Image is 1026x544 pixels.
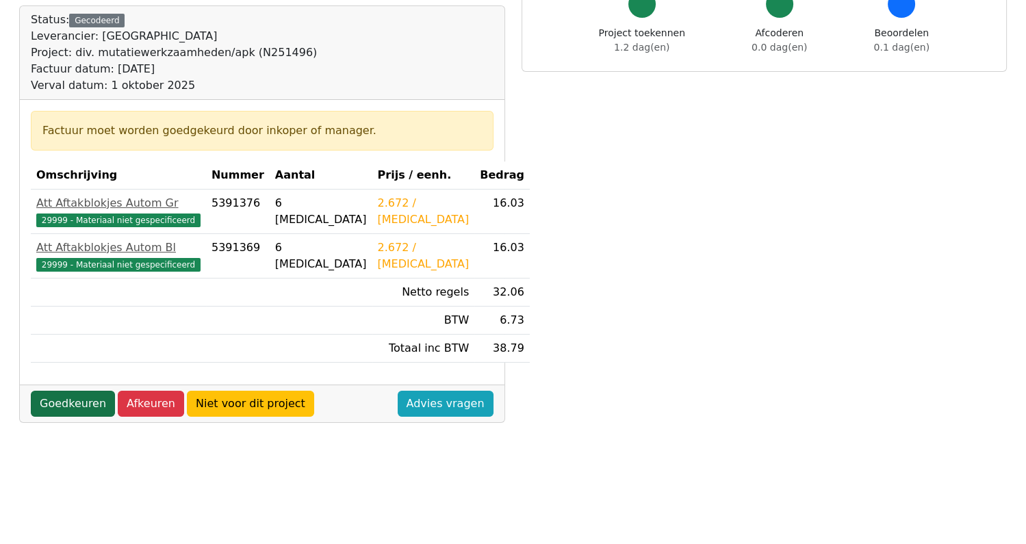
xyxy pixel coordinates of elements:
[36,195,201,228] a: Att Aftakblokjes Autom Gr29999 - Materiaal niet gespecificeerd
[31,44,317,61] div: Project: div. mutatiewerkzaamheden/apk (N251496)
[474,307,530,335] td: 6.73
[752,26,807,55] div: Afcoderen
[206,161,270,190] th: Nummer
[474,234,530,279] td: 16.03
[31,391,115,417] a: Goedkeuren
[398,391,493,417] a: Advies vragen
[599,26,685,55] div: Project toekennen
[36,258,201,272] span: 29999 - Materiaal niet gespecificeerd
[474,190,530,234] td: 16.03
[31,28,317,44] div: Leverancier: [GEOGRAPHIC_DATA]
[187,391,314,417] a: Niet voor dit project
[36,239,201,272] a: Att Aftakblokjes Autom Bl29999 - Materiaal niet gespecificeerd
[874,26,929,55] div: Beoordelen
[474,161,530,190] th: Bedrag
[118,391,184,417] a: Afkeuren
[874,42,929,53] span: 0.1 dag(en)
[69,14,125,27] div: Gecodeerd
[372,335,475,363] td: Totaal inc BTW
[275,195,367,228] div: 6 [MEDICAL_DATA]
[378,239,470,272] div: 2.672 / [MEDICAL_DATA]
[206,190,270,234] td: 5391376
[372,279,475,307] td: Netto regels
[474,335,530,363] td: 38.79
[206,234,270,279] td: 5391369
[372,307,475,335] td: BTW
[378,195,470,228] div: 2.672 / [MEDICAL_DATA]
[474,279,530,307] td: 32.06
[36,213,201,227] span: 29999 - Materiaal niet gespecificeerd
[614,42,669,53] span: 1.2 dag(en)
[36,195,201,211] div: Att Aftakblokjes Autom Gr
[31,61,317,77] div: Factuur datum: [DATE]
[42,122,482,139] div: Factuur moet worden goedgekeurd door inkoper of manager.
[270,161,372,190] th: Aantal
[275,239,367,272] div: 6 [MEDICAL_DATA]
[752,42,807,53] span: 0.0 dag(en)
[31,12,317,94] div: Status:
[31,161,206,190] th: Omschrijving
[31,77,317,94] div: Verval datum: 1 oktober 2025
[36,239,201,256] div: Att Aftakblokjes Autom Bl
[372,161,475,190] th: Prijs / eenh.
